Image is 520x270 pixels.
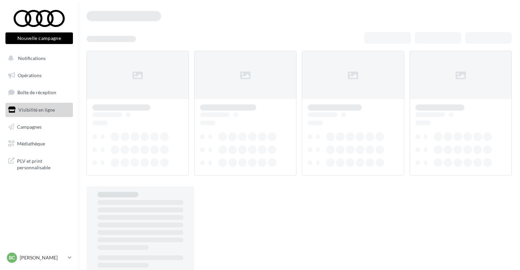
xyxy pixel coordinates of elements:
span: Campagnes [17,124,42,129]
span: Médiathèque [17,141,45,146]
span: Opérations [18,72,42,78]
p: [PERSON_NAME] [20,254,65,261]
a: PLV et print personnalisable [4,154,74,174]
a: Campagnes [4,120,74,134]
span: Boîte de réception [17,89,56,95]
span: PLV et print personnalisable [17,156,70,171]
button: Nouvelle campagne [5,32,73,44]
a: Opérations [4,68,74,83]
a: Boîte de réception [4,85,74,100]
span: BC [9,254,15,261]
button: Notifications [4,51,72,66]
span: Visibilité en ligne [18,107,55,113]
a: BC [PERSON_NAME] [5,251,73,264]
a: Visibilité en ligne [4,103,74,117]
span: Notifications [18,55,46,61]
a: Médiathèque [4,137,74,151]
